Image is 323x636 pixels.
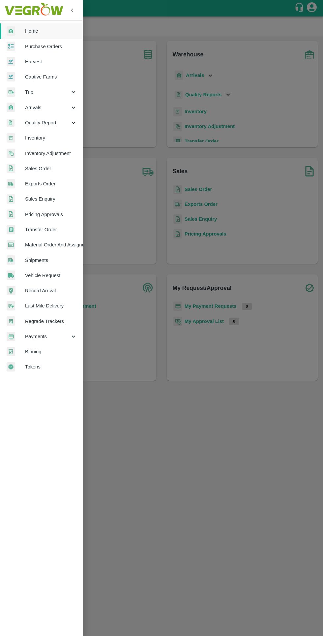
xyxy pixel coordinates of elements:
img: shipments [7,255,15,265]
span: Inventory Adjustment [25,150,77,157]
span: Sales Order [25,165,77,172]
span: Arrivals [25,104,70,111]
span: Transfer Order [25,226,77,233]
span: Purchase Orders [25,43,77,50]
span: Sales Enquiry [25,195,77,203]
span: Harvest [25,58,77,65]
span: Regrade Trackers [25,318,77,325]
span: Last Mile Delivery [25,302,77,309]
span: Record Arrival [25,287,77,294]
img: bin [7,347,15,356]
img: whTransfer [7,225,15,235]
span: Exports Order [25,180,77,187]
img: sales [7,209,15,219]
span: Pricing Approvals [25,211,77,218]
span: Captive Farms [25,73,77,80]
img: sales [7,164,15,173]
img: sales [7,194,15,204]
img: shipments [7,179,15,189]
img: payment [7,332,15,341]
span: Payments [25,333,70,340]
img: centralMaterial [7,240,15,250]
img: vehicle [7,270,15,280]
span: Quality Report [25,119,70,126]
span: Shipments [25,257,77,264]
img: whArrival [7,26,15,36]
img: delivery [7,87,15,97]
span: Binning [25,348,77,355]
span: Inventory [25,134,77,142]
img: whArrival [7,103,15,112]
img: recordArrival [7,286,15,295]
span: Vehicle Request [25,272,77,279]
img: reciept [7,42,15,51]
img: delivery [7,301,15,311]
img: inventory [7,148,15,158]
img: whInventory [7,133,15,143]
img: harvest [7,72,15,82]
img: whTracker [7,316,15,326]
img: tokens [7,362,15,372]
img: harvest [7,57,15,67]
span: Home [25,27,77,35]
span: Tokens [25,363,77,370]
img: qualityReport [7,119,15,127]
span: Trip [25,88,70,96]
span: Material Order And Assignment [25,241,77,248]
